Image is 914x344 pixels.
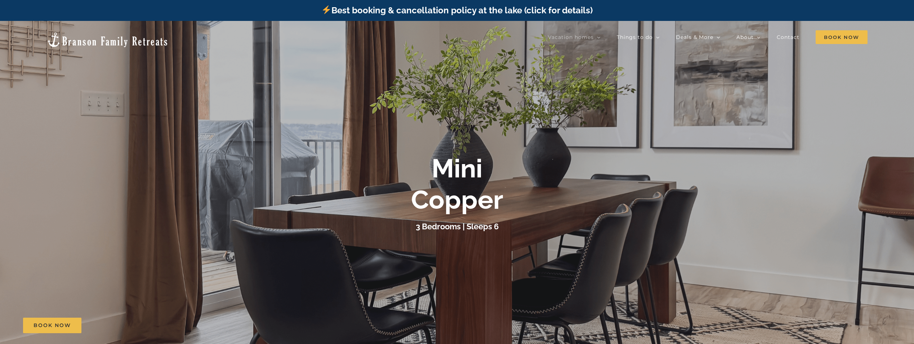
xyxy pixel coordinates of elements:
span: Book Now [34,322,71,328]
a: Deals & More [676,30,720,44]
span: About [736,35,754,40]
span: Things to do [617,35,653,40]
a: Things to do [617,30,660,44]
a: Book Now [23,318,81,333]
a: Best booking & cancellation policy at the lake (click for details) [321,5,592,16]
span: Vacation homes [548,35,594,40]
a: Contact [777,30,799,44]
span: Contact [777,35,799,40]
img: ⚡️ [322,5,331,14]
h3: 3 Bedrooms | Sleeps 6 [416,222,499,231]
a: About [736,30,761,44]
nav: Main Menu [548,30,868,44]
span: Book Now [816,30,868,44]
span: Deals & More [676,35,713,40]
b: Mini Copper [411,153,503,215]
a: Vacation homes [548,30,601,44]
img: Branson Family Retreats Logo [46,32,169,48]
